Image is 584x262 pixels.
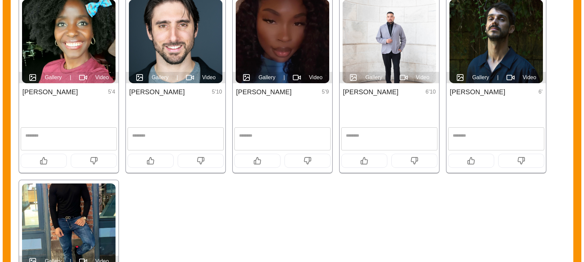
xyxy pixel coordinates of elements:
h6: [PERSON_NAME] [129,87,185,97]
h6: [PERSON_NAME] [343,87,398,97]
span: Gallery [365,74,382,82]
p: 5 ' 4 [108,88,115,96]
span: Gallery [152,74,169,82]
p: 5 ' 10 [212,88,222,96]
p: 6 ' 10 [426,88,436,96]
h6: [PERSON_NAME] [236,87,291,97]
p: 5 ' 9 [322,88,329,96]
h6: [PERSON_NAME] [450,87,505,97]
span: | [390,74,392,82]
span: | [70,74,71,82]
span: Gallery [45,74,62,82]
span: Video [523,74,536,82]
span: Video [95,74,109,82]
span: Video [309,74,323,82]
span: Gallery [258,74,275,82]
span: Gallery [472,74,489,82]
span: Video [202,74,216,82]
span: | [497,74,499,82]
span: | [283,74,285,82]
span: | [177,74,178,82]
span: Video [416,74,429,82]
p: 6 ' [539,88,543,96]
h6: [PERSON_NAME] [22,87,78,97]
